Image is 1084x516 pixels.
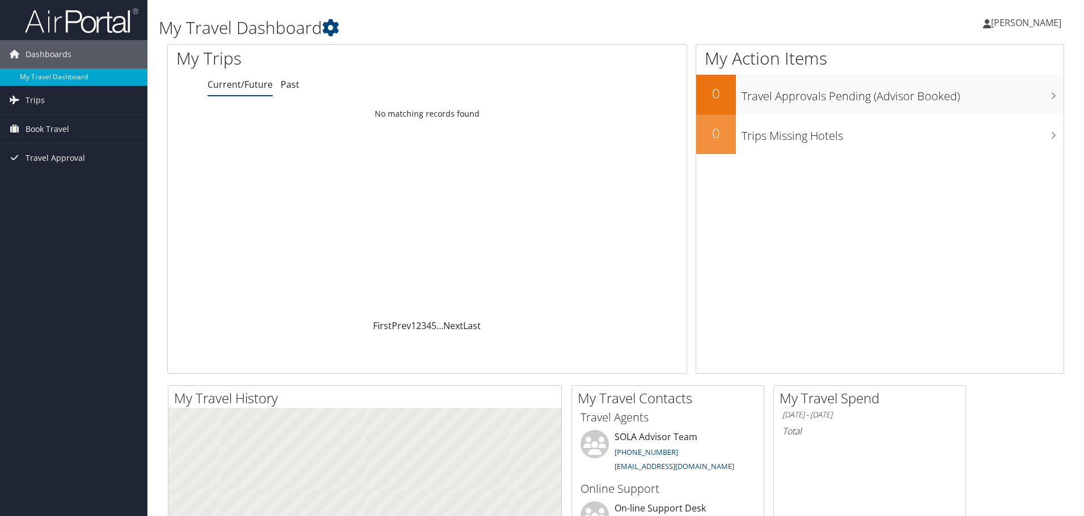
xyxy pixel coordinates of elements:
h1: My Action Items [696,46,1064,70]
a: 0Trips Missing Hotels [696,114,1064,154]
a: 5 [431,319,437,332]
h1: My Travel Dashboard [159,16,768,40]
h6: Total [782,425,957,437]
a: Prev [392,319,411,332]
a: 1 [411,319,416,332]
a: Last [463,319,481,332]
a: 2 [416,319,421,332]
a: 3 [421,319,426,332]
h3: Trips Missing Hotels [742,122,1064,144]
span: … [437,319,443,332]
a: [PERSON_NAME] [983,6,1073,40]
h3: Travel Approvals Pending (Advisor Booked) [742,83,1064,104]
h2: 0 [696,84,736,103]
h2: My Travel History [174,389,561,408]
td: No matching records found [168,104,687,124]
a: Next [443,319,463,332]
a: [PHONE_NUMBER] [615,447,678,457]
span: Trips [26,86,45,114]
a: 0Travel Approvals Pending (Advisor Booked) [696,75,1064,114]
h6: [DATE] - [DATE] [782,410,957,420]
h2: 0 [696,123,736,143]
li: SOLA Advisor Team [575,430,761,476]
a: Past [281,78,299,91]
h3: Online Support [581,481,755,497]
h3: Travel Agents [581,410,755,425]
a: [EMAIL_ADDRESS][DOMAIN_NAME] [615,461,734,471]
span: Dashboards [26,40,71,69]
img: airportal-logo.png [25,7,138,34]
a: First [373,319,392,332]
span: [PERSON_NAME] [991,16,1061,29]
span: Book Travel [26,115,69,143]
a: Current/Future [208,78,273,91]
h2: My Travel Spend [780,389,966,408]
h1: My Trips [176,46,462,70]
a: 4 [426,319,431,332]
span: Travel Approval [26,144,85,172]
h2: My Travel Contacts [578,389,764,408]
